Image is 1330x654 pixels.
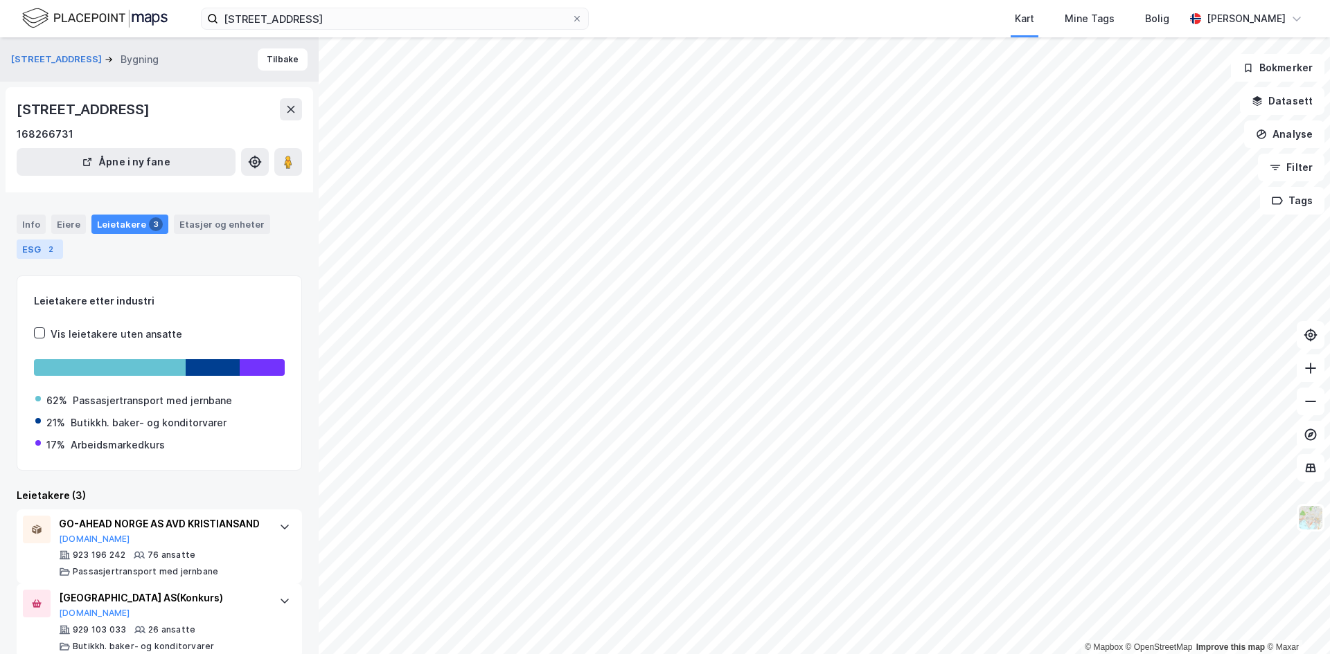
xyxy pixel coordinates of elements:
div: [PERSON_NAME] [1207,10,1286,27]
div: Eiere [51,215,86,234]
img: logo.f888ab2527a4732fd821a326f86c7f29.svg [22,6,168,30]
button: Bokmerker [1231,54,1324,82]
div: [STREET_ADDRESS] [17,98,152,120]
div: Passasjertransport med jernbane [73,566,218,577]
div: Mine Tags [1065,10,1115,27]
button: Tilbake [258,48,308,71]
a: Mapbox [1085,642,1123,652]
div: Butikkh. baker- og konditorvarer [73,641,214,652]
div: 2 [44,242,57,256]
div: 929 103 033 [73,624,126,635]
div: 62% [46,392,67,409]
div: Leietakere [91,215,168,234]
button: [DOMAIN_NAME] [59,534,130,545]
div: Arbeidsmarkedkurs [71,437,165,453]
input: Søk på adresse, matrikkel, gårdeiere, leietakere eller personer [218,8,571,29]
button: Tags [1260,187,1324,215]
div: Kontrollprogram for chat [1261,588,1330,654]
div: Vis leietakere uten ansatte [51,326,182,343]
img: Z [1297,505,1324,531]
div: Info [17,215,46,234]
div: 17% [46,437,65,453]
div: Butikkh. baker- og konditorvarer [71,415,227,431]
button: Datasett [1240,87,1324,115]
div: GO-AHEAD NORGE AS AVD KRISTIANSAND [59,516,265,532]
div: 21% [46,415,65,431]
button: Åpne i ny fane [17,148,236,176]
div: Passasjertransport med jernbane [73,392,232,409]
button: Analyse [1244,120,1324,148]
button: [STREET_ADDRESS] [11,53,105,66]
div: 76 ansatte [148,549,195,561]
div: 168266731 [17,126,73,143]
a: Improve this map [1196,642,1265,652]
div: Leietakere etter industri [34,293,285,309]
div: Bygning [121,51,159,68]
div: Etasjer og enheter [179,218,265,230]
div: Leietakere (3) [17,487,302,504]
div: 26 ansatte [148,624,195,635]
button: [DOMAIN_NAME] [59,608,130,619]
div: [GEOGRAPHIC_DATA] AS (Konkurs) [59,590,265,606]
div: Kart [1015,10,1034,27]
button: Filter [1258,154,1324,181]
div: ESG [17,239,63,259]
div: 923 196 242 [73,549,125,561]
div: 3 [149,217,163,231]
iframe: Chat Widget [1261,588,1330,654]
div: Bolig [1145,10,1169,27]
a: OpenStreetMap [1126,642,1193,652]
